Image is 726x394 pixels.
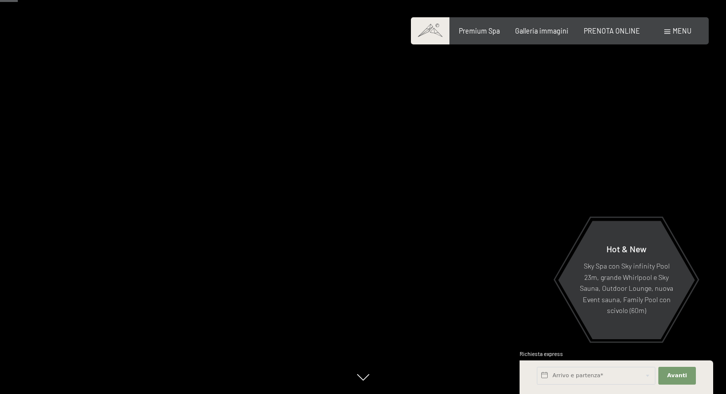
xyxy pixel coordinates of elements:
[515,27,568,35] a: Galleria immagini
[520,351,563,357] span: Richiesta express
[459,27,500,35] a: Premium Spa
[667,372,687,380] span: Avanti
[558,220,695,340] a: Hot & New Sky Spa con Sky infinity Pool 23m, grande Whirlpool e Sky Sauna, Outdoor Lounge, nuova ...
[579,261,674,316] p: Sky Spa con Sky infinity Pool 23m, grande Whirlpool e Sky Sauna, Outdoor Lounge, nuova Event saun...
[673,27,691,35] span: Menu
[584,27,640,35] a: PRENOTA ONLINE
[658,367,696,385] button: Avanti
[606,243,646,254] span: Hot & New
